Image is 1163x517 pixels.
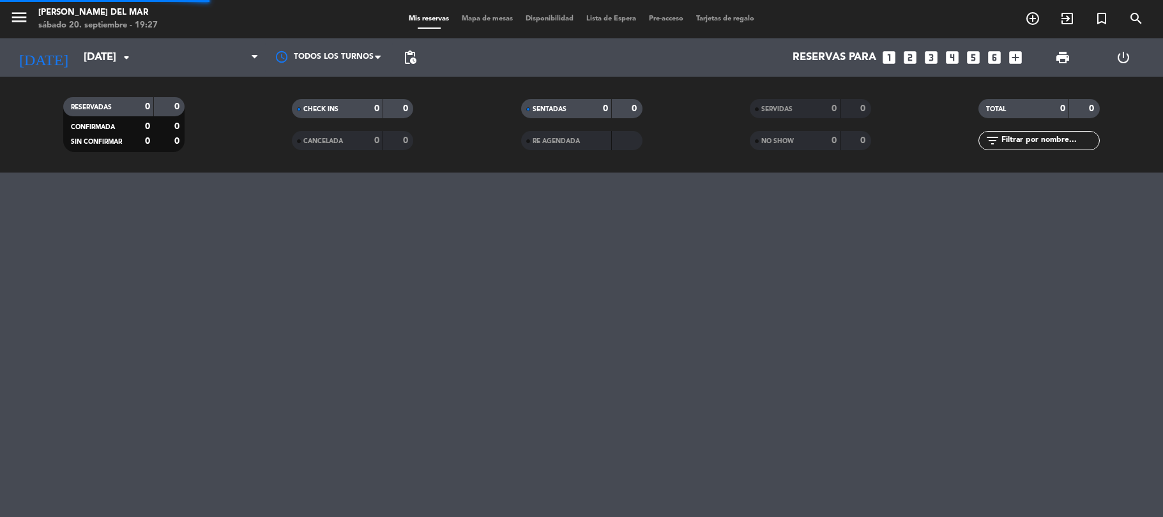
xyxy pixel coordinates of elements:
i: filter_list [985,133,1000,148]
strong: 0 [832,136,837,145]
strong: 0 [603,104,608,113]
div: sábado 20. septiembre - 19:27 [38,19,158,32]
span: SIN CONFIRMAR [71,139,122,145]
span: Pre-acceso [642,15,690,22]
i: looks_two [902,49,918,66]
span: TOTAL [986,106,1006,112]
strong: 0 [174,122,182,131]
strong: 0 [860,136,868,145]
span: Mis reservas [402,15,455,22]
strong: 0 [632,104,639,113]
div: LOG OUT [1093,38,1153,77]
i: [DATE] [10,43,77,72]
span: RE AGENDADA [533,138,580,144]
span: Lista de Espera [580,15,642,22]
i: looks_5 [965,49,982,66]
i: add_circle_outline [1025,11,1040,26]
span: CONFIRMADA [71,124,115,130]
i: looks_4 [944,49,961,66]
strong: 0 [145,137,150,146]
span: Reservas para [793,52,876,64]
strong: 0 [145,122,150,131]
i: power_settings_new [1116,50,1131,65]
span: Disponibilidad [519,15,580,22]
button: menu [10,8,29,31]
strong: 0 [374,136,379,145]
i: turned_in_not [1094,11,1109,26]
i: looks_3 [923,49,939,66]
span: print [1055,50,1070,65]
div: [PERSON_NAME] del Mar [38,6,158,19]
span: CHECK INS [303,106,338,112]
strong: 0 [1089,104,1097,113]
i: arrow_drop_down [119,50,134,65]
strong: 0 [145,102,150,111]
i: exit_to_app [1060,11,1075,26]
input: Filtrar por nombre... [1000,134,1099,148]
strong: 0 [403,136,411,145]
span: Tarjetas de regalo [690,15,761,22]
span: NO SHOW [761,138,794,144]
i: search [1129,11,1144,26]
strong: 0 [1060,104,1065,113]
strong: 0 [174,137,182,146]
i: menu [10,8,29,27]
strong: 0 [403,104,411,113]
span: CANCELADA [303,138,343,144]
i: looks_6 [986,49,1003,66]
span: Mapa de mesas [455,15,519,22]
strong: 0 [860,104,868,113]
span: pending_actions [402,50,418,65]
span: SENTADAS [533,106,566,112]
strong: 0 [832,104,837,113]
span: RESERVADAS [71,104,112,111]
strong: 0 [174,102,182,111]
i: looks_one [881,49,897,66]
span: SERVIDAS [761,106,793,112]
strong: 0 [374,104,379,113]
i: add_box [1007,49,1024,66]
